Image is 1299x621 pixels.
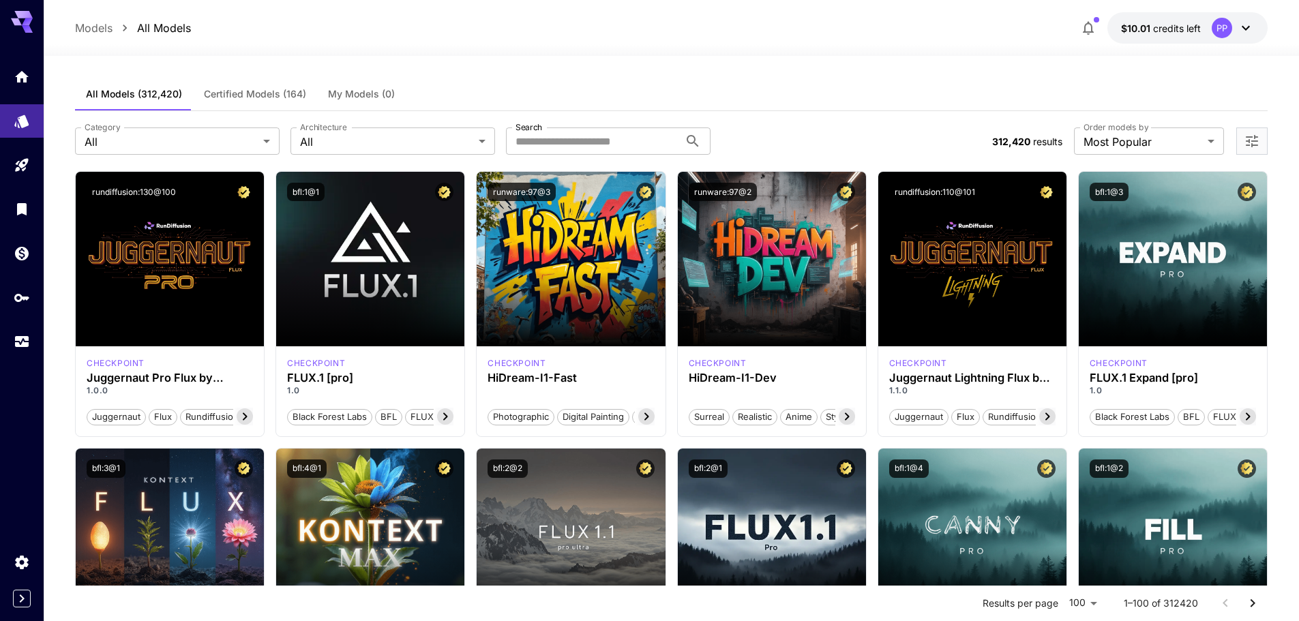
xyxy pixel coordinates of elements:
p: checkpoint [87,357,145,369]
span: credits left [1153,22,1201,34]
button: Black Forest Labs [287,408,372,425]
span: Surreal [689,410,729,424]
span: Certified Models (164) [204,88,306,100]
button: Black Forest Labs [1090,408,1175,425]
button: Certified Model – Vetted for best performance and includes a commercial license. [235,183,253,201]
button: bfl:1@3 [1090,183,1129,201]
nav: breadcrumb [75,20,191,36]
p: checkpoint [287,357,345,369]
label: Category [85,121,121,133]
button: Go to next page [1239,590,1266,617]
button: rundiffusion [180,408,244,425]
p: 1.0 [1090,384,1256,397]
span: All [300,134,473,150]
button: bfl:1@1 [287,183,325,201]
p: checkpoint [889,357,947,369]
h3: FLUX.1 Expand [pro] [1090,372,1256,384]
div: Models [14,112,30,130]
div: FLUX.1 D [889,357,947,369]
span: My Models (0) [328,88,395,100]
p: Results per page [983,596,1058,610]
h3: FLUX.1 [pro] [287,372,453,384]
button: Certified Model – Vetted for best performance and includes a commercial license. [1037,459,1056,478]
div: Home [14,68,30,85]
button: Stylized [820,408,864,425]
button: Certified Model – Vetted for best performance and includes a commercial license. [837,183,855,201]
button: juggernaut [889,408,949,425]
p: 1–100 of 312420 [1124,596,1198,610]
button: Anime [780,408,818,425]
div: Expand sidebar [13,590,31,607]
span: Anime [781,410,817,424]
p: checkpoint [689,357,747,369]
h3: Juggernaut Pro Flux by RunDiffusion [87,372,253,384]
button: bfl:2@1 [689,459,728,478]
p: 1.0 [287,384,453,397]
label: Order models by [1084,121,1148,133]
p: 1.1.0 [889,384,1056,397]
span: flux [952,410,979,424]
label: Architecture [300,121,346,133]
h3: Juggernaut Lightning Flux by RunDiffusion [889,372,1056,384]
button: rundiffusion:130@100 [87,183,181,201]
button: flux [951,408,980,425]
span: All [85,134,258,150]
div: fluxpro [1090,357,1148,369]
button: runware:97@3 [488,183,556,201]
span: Digital Painting [558,410,629,424]
span: BFL [1178,410,1204,424]
div: HiDream Fast [488,357,546,369]
button: rundiffusion:110@101 [889,183,981,201]
button: juggernaut [87,408,146,425]
div: HiDream Dev [689,357,747,369]
span: FLUX.1 [pro] [406,410,468,424]
div: fluxpro [287,357,345,369]
span: juggernaut [87,410,145,424]
button: bfl:1@2 [1090,459,1129,478]
h3: HiDream-I1-Fast [488,372,654,384]
button: BFL [1178,408,1205,425]
button: Certified Model – Vetted for best performance and includes a commercial license. [1238,183,1256,201]
span: Photographic [488,410,554,424]
button: Certified Model – Vetted for best performance and includes a commercial license. [235,459,253,478]
p: 1.0.0 [87,384,253,397]
button: Certified Model – Vetted for best performance and includes a commercial license. [1238,459,1256,478]
button: Cinematic [632,408,685,425]
span: juggernaut [890,410,948,424]
span: results [1033,136,1062,147]
button: Photographic [488,408,554,425]
button: Certified Model – Vetted for best performance and includes a commercial license. [1037,183,1056,201]
span: Most Popular [1084,134,1202,150]
button: Digital Painting [557,408,629,425]
button: Surreal [689,408,730,425]
span: Stylized [821,410,863,424]
span: All Models (312,420) [86,88,182,100]
button: bfl:3@1 [87,459,125,478]
button: Certified Model – Vetted for best performance and includes a commercial license. [837,459,855,478]
button: Open more filters [1244,133,1260,150]
div: Library [14,200,30,217]
div: PP [1212,18,1232,38]
h3: HiDream-I1-Dev [689,372,855,384]
span: Black Forest Labs [1090,410,1174,424]
button: Certified Model – Vetted for best performance and includes a commercial license. [636,183,655,201]
button: Certified Model – Vetted for best performance and includes a commercial license. [435,183,453,201]
a: All Models [137,20,191,36]
label: Search [516,121,542,133]
button: $10.0115PP [1107,12,1268,44]
p: checkpoint [488,357,546,369]
span: $10.01 [1121,22,1153,34]
span: Cinematic [633,410,684,424]
span: rundiffusion [983,410,1046,424]
div: $10.0115 [1121,21,1201,35]
p: checkpoint [1090,357,1148,369]
span: rundiffusion [181,410,243,424]
button: Certified Model – Vetted for best performance and includes a commercial license. [636,459,655,478]
button: FLUX.1 [pro] [405,408,468,425]
div: Usage [14,333,30,350]
button: BFL [375,408,402,425]
button: Certified Model – Vetted for best performance and includes a commercial license. [435,459,453,478]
